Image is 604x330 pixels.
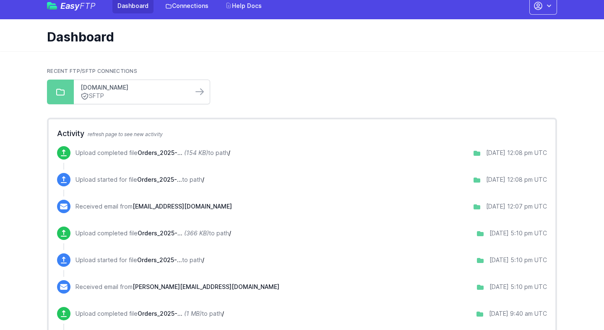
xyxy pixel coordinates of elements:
[47,68,557,75] h2: Recent FTP/SFTP Connections
[228,149,230,156] span: /
[486,175,547,184] div: [DATE] 12:08 pm UTC
[47,2,57,10] img: easyftp_logo.png
[489,283,547,291] div: [DATE] 5:10 pm UTC
[202,256,204,263] span: /
[75,149,230,157] p: Upload completed file to path
[486,149,547,157] div: [DATE] 12:08 pm UTC
[138,229,182,237] span: Orders_2025-09-09_Tue.csv
[47,29,550,44] h1: Dashboard
[81,92,186,101] a: SFTP
[75,256,204,264] p: Upload started for file to path
[137,256,182,263] span: Orders_2025-09-09_Tue.csv
[489,256,547,264] div: [DATE] 5:10 pm UTC
[47,2,96,10] a: EasyFTP
[138,310,182,317] span: Orders_2025-09-08_Mon.csv
[184,310,202,317] i: (1 MB)
[489,229,547,237] div: [DATE] 5:10 pm UTC
[138,149,182,156] span: Orders_2025-09-10_Wed.csv
[88,131,163,137] span: refresh page to see new activity
[75,283,279,291] p: Received email from
[222,310,224,317] span: /
[489,309,547,318] div: [DATE] 9:40 am UTC
[133,283,279,290] span: [PERSON_NAME][EMAIL_ADDRESS][DOMAIN_NAME]
[486,202,547,211] div: [DATE] 12:07 pm UTC
[133,203,232,210] span: [EMAIL_ADDRESS][DOMAIN_NAME]
[81,83,186,92] a: [DOMAIN_NAME]
[60,2,96,10] span: Easy
[57,128,547,139] h2: Activity
[137,176,182,183] span: Orders_2025-09-10_Wed.csv
[75,229,231,237] p: Upload completed file to path
[184,149,208,156] i: (154 KB)
[80,1,96,11] span: FTP
[75,309,224,318] p: Upload completed file to path
[75,175,204,184] p: Upload started for file to path
[75,202,232,211] p: Received email from
[184,229,209,237] i: (366 KB)
[202,176,204,183] span: /
[229,229,231,237] span: /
